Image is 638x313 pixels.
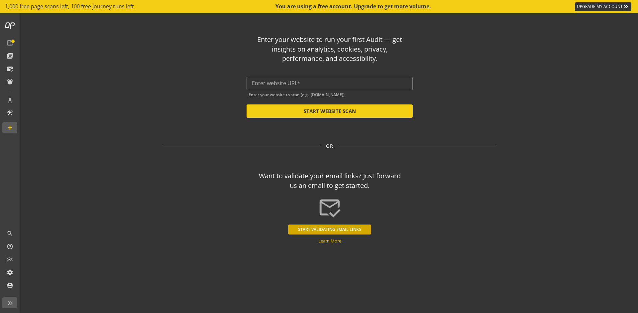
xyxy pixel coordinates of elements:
[252,80,407,86] input: Enter website URL*
[7,53,13,59] mat-icon: library_books
[5,3,134,10] span: 1,000 free page scans left, 100 free journey runs left
[256,35,404,64] div: Enter your website to run your first Audit — get insights on analytics, cookies, privacy, perform...
[7,78,13,85] mat-icon: notifications_active
[7,269,13,276] mat-icon: settings
[318,238,341,244] a: Learn More
[288,225,371,235] button: START VALIDATING EMAIL LINKS
[7,66,13,72] mat-icon: mark_email_read
[7,40,13,46] mat-icon: list_alt
[275,3,432,10] div: You are using a free account. Upgrade to get more volume.
[7,256,13,263] mat-icon: multiline_chart
[318,196,341,219] mat-icon: mark_email_read
[256,171,404,190] div: Want to validate your email links? Just forward us an email to get started.
[575,2,631,11] a: UPGRADE MY ACCOUNT
[7,243,13,250] mat-icon: help_outline
[326,143,333,149] span: OR
[7,110,13,116] mat-icon: construction
[623,3,629,10] mat-icon: keyboard_double_arrow_right
[7,282,13,289] mat-icon: account_circle
[249,91,345,97] mat-hint: Enter your website to scan (e.g., [DOMAIN_NAME])
[7,97,13,103] mat-icon: architecture
[7,124,13,131] mat-icon: add
[7,230,13,237] mat-icon: search
[247,104,413,118] button: START WEBSITE SCAN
